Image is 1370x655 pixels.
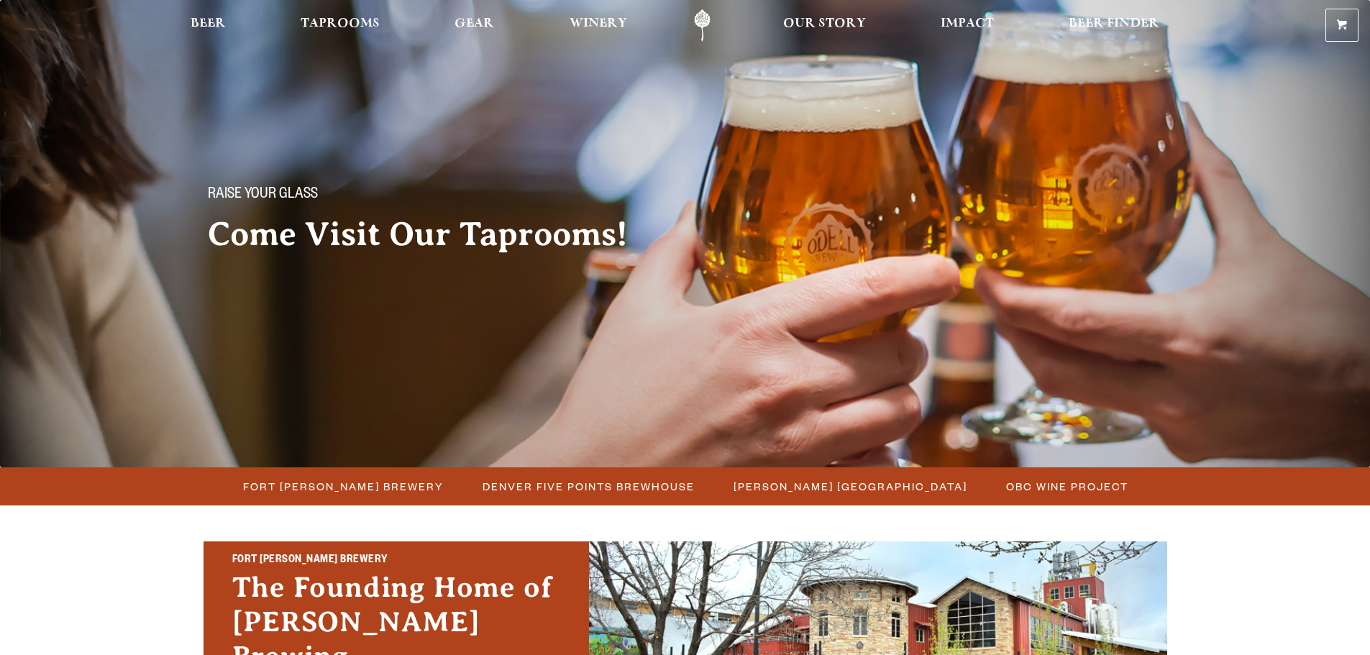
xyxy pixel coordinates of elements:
[301,18,380,29] span: Taprooms
[208,216,657,252] h2: Come Visit Our Taprooms!
[291,9,389,42] a: Taprooms
[560,9,636,42] a: Winery
[243,476,444,497] span: Fort [PERSON_NAME] Brewery
[774,9,875,42] a: Our Story
[483,476,695,497] span: Denver Five Points Brewhouse
[675,9,729,42] a: Odell Home
[474,476,702,497] a: Denver Five Points Brewhouse
[455,18,494,29] span: Gear
[1069,18,1159,29] span: Beer Finder
[783,18,866,29] span: Our Story
[734,476,967,497] span: [PERSON_NAME] [GEOGRAPHIC_DATA]
[997,476,1136,497] a: OBC Wine Project
[181,9,235,42] a: Beer
[1059,9,1169,42] a: Beer Finder
[232,551,560,570] h2: Fort [PERSON_NAME] Brewery
[208,186,318,205] span: Raise your glass
[191,18,226,29] span: Beer
[1006,476,1128,497] span: OBC Wine Project
[445,9,503,42] a: Gear
[725,476,974,497] a: [PERSON_NAME] [GEOGRAPHIC_DATA]
[234,476,451,497] a: Fort [PERSON_NAME] Brewery
[941,18,994,29] span: Impact
[931,9,1003,42] a: Impact
[570,18,627,29] span: Winery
